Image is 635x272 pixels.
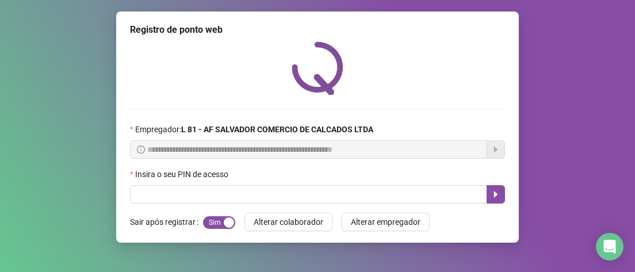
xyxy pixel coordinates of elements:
[596,233,623,260] div: Open Intercom Messenger
[130,168,236,181] label: Insira o seu PIN de acesso
[254,216,323,228] span: Alterar colaborador
[181,125,373,134] strong: L 81 - AF SALVADOR COMERCIO DE CALCADOS LTDA
[244,213,332,231] button: Alterar colaborador
[137,145,145,154] span: info-circle
[351,216,420,228] span: Alterar empregador
[130,213,203,231] label: Sair após registrar
[135,123,373,136] span: Empregador :
[292,41,343,95] img: QRPoint
[342,213,430,231] button: Alterar empregador
[130,23,505,37] div: Registro de ponto web
[491,190,500,199] span: caret-right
